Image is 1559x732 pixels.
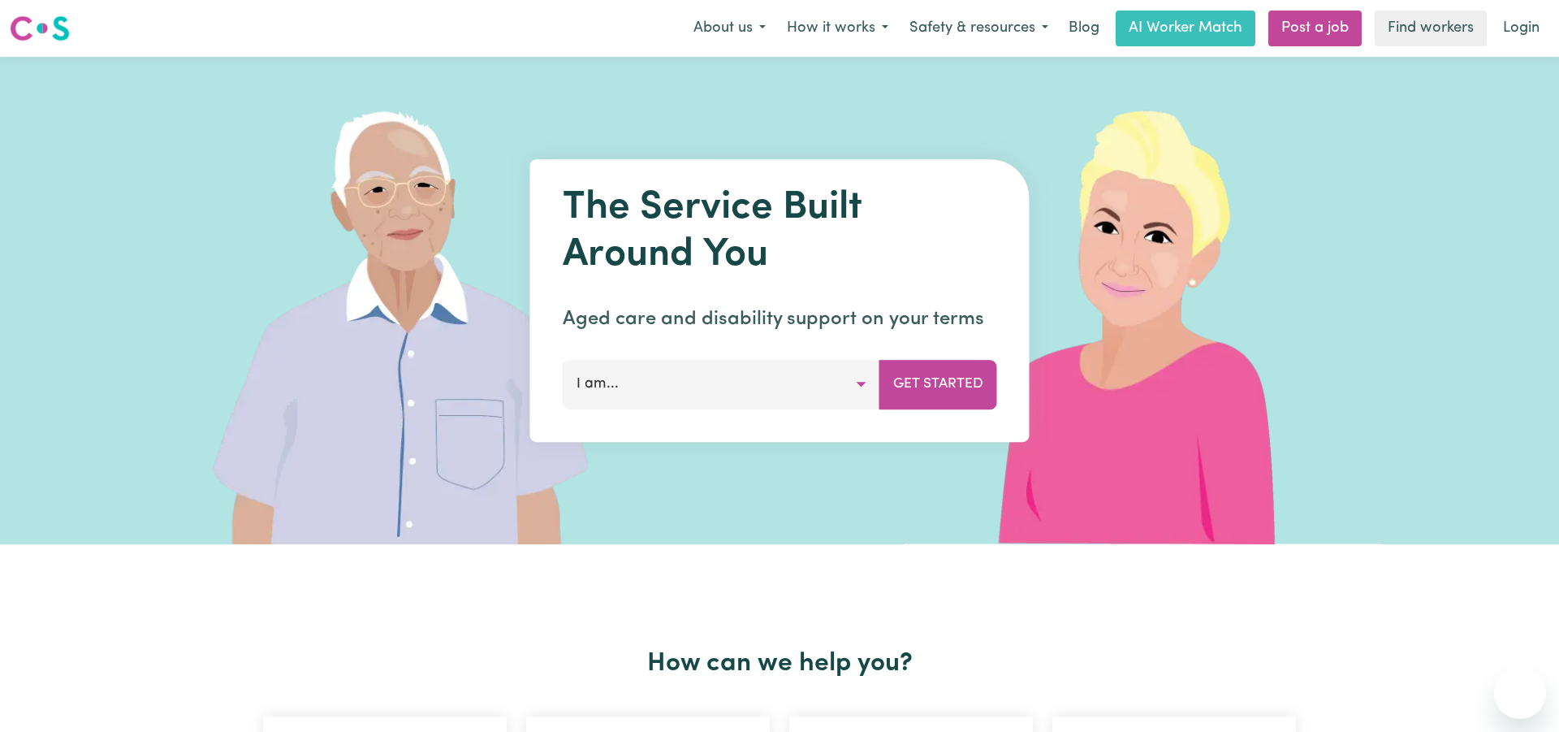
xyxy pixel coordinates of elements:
img: Careseekers logo [10,14,70,43]
h1: The Service Built Around You [563,185,997,279]
button: About us [683,11,776,45]
iframe: Button to launch messaging window [1494,667,1546,719]
button: Get Started [879,360,997,409]
button: I am... [563,360,880,409]
a: Login [1493,11,1549,46]
a: Careseekers logo [10,10,70,47]
a: AI Worker Match [1116,11,1255,46]
p: Aged care and disability support on your terms [563,305,997,334]
h2: How can we help you? [253,648,1306,679]
a: Post a job [1268,11,1362,46]
button: How it works [776,11,899,45]
a: Blog [1059,11,1109,46]
a: Find workers [1375,11,1487,46]
button: Safety & resources [899,11,1059,45]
